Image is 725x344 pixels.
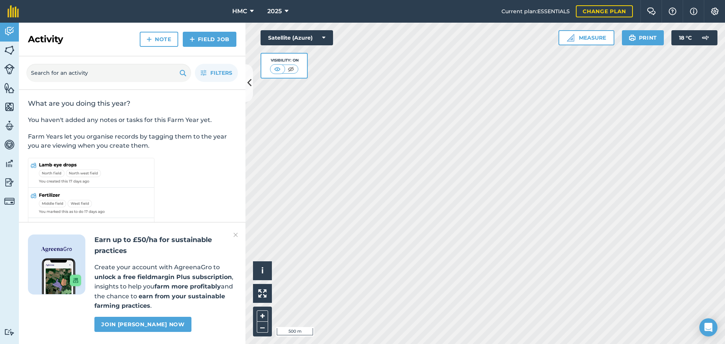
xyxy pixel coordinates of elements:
[26,64,191,82] input: Search for an activity
[261,30,333,45] button: Satellite (Azure)
[501,7,570,15] span: Current plan : ESSENTIALS
[4,158,15,169] img: svg+xml;base64,PD94bWwgdmVyc2lvbj0iMS4wIiBlbmNvZGluZz0idXRmLTgiPz4KPCEtLSBHZW5lcmF0b3I6IEFkb2JlIE...
[668,8,677,15] img: A question mark icon
[4,329,15,336] img: svg+xml;base64,PD94bWwgdmVyc2lvbj0iMS4wIiBlbmNvZGluZz0idXRmLTgiPz4KPCEtLSBHZW5lcmF0b3I6IEFkb2JlIE...
[28,116,236,125] p: You haven't added any notes or tasks for this Farm Year yet.
[576,5,633,17] a: Change plan
[94,317,191,332] a: Join [PERSON_NAME] now
[28,99,236,108] h2: What are you doing this year?
[94,293,225,310] strong: earn from your sustainable farming practices
[647,8,656,15] img: Two speech bubbles overlapping with the left bubble in the forefront
[4,101,15,113] img: svg+xml;base64,PHN2ZyB4bWxucz0iaHR0cDovL3d3dy53My5vcmcvMjAwMC9zdmciIHdpZHRoPSI1NiIgaGVpZ2h0PSI2MC...
[286,65,296,73] img: svg+xml;base64,PHN2ZyB4bWxucz0iaHR0cDovL3d3dy53My5vcmcvMjAwMC9zdmciIHdpZHRoPSI1MCIgaGVpZ2h0PSI0MC...
[4,82,15,94] img: svg+xml;base64,PHN2ZyB4bWxucz0iaHR0cDovL3d3dy53My5vcmcvMjAwMC9zdmciIHdpZHRoPSI1NiIgaGVpZ2h0PSI2MC...
[699,318,717,336] div: Open Intercom Messenger
[4,196,15,207] img: svg+xml;base64,PD94bWwgdmVyc2lvbj0iMS4wIiBlbmNvZGluZz0idXRmLTgiPz4KPCEtLSBHZW5lcmF0b3I6IEFkb2JlIE...
[258,289,267,298] img: Four arrows, one pointing top left, one top right, one bottom right and the last bottom left
[210,69,232,77] span: Filters
[4,45,15,56] img: svg+xml;base64,PHN2ZyB4bWxucz0iaHR0cDovL3d3dy53My5vcmcvMjAwMC9zdmciIHdpZHRoPSI1NiIgaGVpZ2h0PSI2MC...
[710,8,719,15] img: A cog icon
[270,57,299,63] div: Visibility: On
[4,139,15,150] img: svg+xml;base64,PD94bWwgdmVyc2lvbj0iMS4wIiBlbmNvZGluZz0idXRmLTgiPz4KPCEtLSBHZW5lcmF0b3I6IEFkb2JlIE...
[154,283,221,290] strong: farm more profitably
[698,30,713,45] img: svg+xml;base64,PD94bWwgdmVyc2lvbj0iMS4wIiBlbmNvZGluZz0idXRmLTgiPz4KPCEtLSBHZW5lcmF0b3I6IEFkb2JlIE...
[232,7,247,16] span: HMC
[28,33,63,45] h2: Activity
[622,30,664,45] button: Print
[690,7,697,16] img: svg+xml;base64,PHN2ZyB4bWxucz0iaHR0cDovL3d3dy53My5vcmcvMjAwMC9zdmciIHdpZHRoPSIxNyIgaGVpZ2h0PSIxNy...
[4,26,15,37] img: svg+xml;base64,PD94bWwgdmVyc2lvbj0iMS4wIiBlbmNvZGluZz0idXRmLTgiPz4KPCEtLSBHZW5lcmF0b3I6IEFkb2JlIE...
[629,33,636,42] img: svg+xml;base64,PHN2ZyB4bWxucz0iaHR0cDovL3d3dy53My5vcmcvMjAwMC9zdmciIHdpZHRoPSIxOSIgaGVpZ2h0PSIyNC...
[273,65,282,73] img: svg+xml;base64,PHN2ZyB4bWxucz0iaHR0cDovL3d3dy53My5vcmcvMjAwMC9zdmciIHdpZHRoPSI1MCIgaGVpZ2h0PSI0MC...
[42,258,81,294] img: Screenshot of the Gro app
[8,5,19,17] img: fieldmargin Logo
[671,30,717,45] button: 18 °C
[28,132,236,150] p: Farm Years let you organise records by tagging them to the year you are viewing when you create t...
[679,30,692,45] span: 18 ° C
[195,64,238,82] button: Filters
[94,262,236,311] p: Create your account with AgreenaGro to , insights to help you and the chance to .
[257,322,268,333] button: –
[147,35,152,44] img: svg+xml;base64,PHN2ZyB4bWxucz0iaHR0cDovL3d3dy53My5vcmcvMjAwMC9zdmciIHdpZHRoPSIxNCIgaGVpZ2h0PSIyNC...
[94,273,232,281] strong: unlock a free fieldmargin Plus subscription
[179,68,187,77] img: svg+xml;base64,PHN2ZyB4bWxucz0iaHR0cDovL3d3dy53My5vcmcvMjAwMC9zdmciIHdpZHRoPSIxOSIgaGVpZ2h0PSIyNC...
[257,310,268,322] button: +
[140,32,178,47] a: Note
[253,261,272,280] button: i
[183,32,236,47] a: Field Job
[558,30,614,45] button: Measure
[190,35,195,44] img: svg+xml;base64,PHN2ZyB4bWxucz0iaHR0cDovL3d3dy53My5vcmcvMjAwMC9zdmciIHdpZHRoPSIxNCIgaGVpZ2h0PSIyNC...
[4,177,15,188] img: svg+xml;base64,PD94bWwgdmVyc2lvbj0iMS4wIiBlbmNvZGluZz0idXRmLTgiPz4KPCEtLSBHZW5lcmF0b3I6IEFkb2JlIE...
[233,230,238,239] img: svg+xml;base64,PHN2ZyB4bWxucz0iaHR0cDovL3d3dy53My5vcmcvMjAwMC9zdmciIHdpZHRoPSIyMiIgaGVpZ2h0PSIzMC...
[94,234,236,256] h2: Earn up to £50/ha for sustainable practices
[261,266,264,275] span: i
[4,64,15,74] img: svg+xml;base64,PD94bWwgdmVyc2lvbj0iMS4wIiBlbmNvZGluZz0idXRmLTgiPz4KPCEtLSBHZW5lcmF0b3I6IEFkb2JlIE...
[567,34,574,42] img: Ruler icon
[4,120,15,131] img: svg+xml;base64,PD94bWwgdmVyc2lvbj0iMS4wIiBlbmNvZGluZz0idXRmLTgiPz4KPCEtLSBHZW5lcmF0b3I6IEFkb2JlIE...
[267,7,282,16] span: 2025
